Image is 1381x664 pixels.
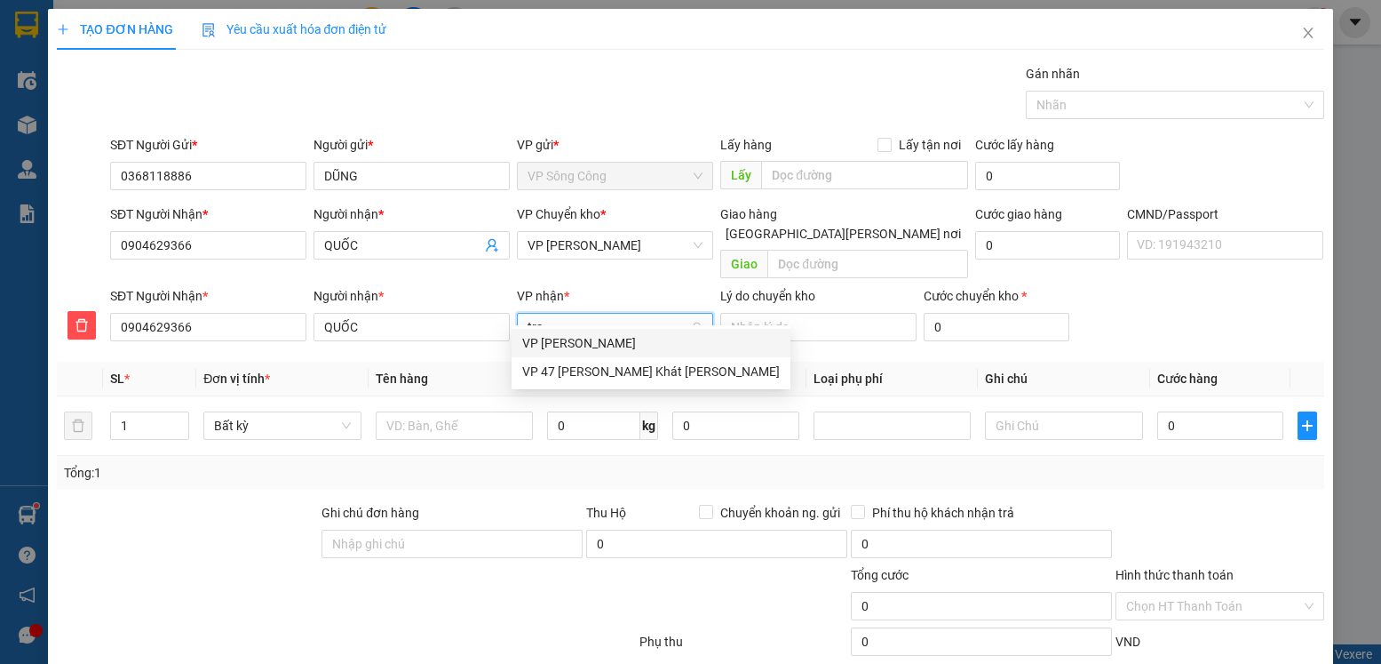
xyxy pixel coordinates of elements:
[110,204,306,224] div: SĐT Người Nhận
[638,632,849,663] div: Phụ thu
[314,135,510,155] div: Người gửi
[314,313,510,341] input: Tên người nhận
[985,412,1143,440] input: Ghi Chú
[67,311,96,340] button: delete
[202,23,216,37] img: icon
[640,412,658,440] span: kg
[1301,26,1315,40] span: close
[517,135,713,155] div: VP gửi
[924,286,1069,306] div: Cước chuyển kho
[522,362,780,381] div: VP 47 [PERSON_NAME] Khát [PERSON_NAME]
[767,250,967,278] input: Dọc đường
[586,506,626,520] span: Thu Hộ
[517,207,600,221] span: VP Chuyển kho
[528,232,702,259] span: VP Yên Bình
[64,412,92,440] button: delete
[720,161,761,189] span: Lấy
[806,362,979,396] th: Loại phụ phí
[975,138,1054,152] label: Cước lấy hàng
[376,412,534,440] input: VD: Bàn, Ghế
[110,135,306,155] div: SĐT Người Gửi
[975,162,1121,190] input: Cước lấy hàng
[713,503,847,523] span: Chuyển khoản ng. gửi
[1298,419,1315,433] span: plus
[672,412,798,440] input: 0
[485,238,499,252] span: user-add
[68,318,95,332] span: delete
[64,463,534,483] div: Tổng: 1
[203,372,270,386] span: Đơn vị tính
[1026,67,1080,81] label: Gán nhãn
[975,207,1062,221] label: Cước giao hàng
[522,333,780,353] div: VP [PERSON_NAME]
[720,207,777,221] span: Giao hàng
[110,313,306,341] input: SĐT người nhận
[720,313,917,341] input: Lý do chuyển kho
[376,372,428,386] span: Tên hàng
[1157,372,1218,386] span: Cước hàng
[57,23,69,36] span: plus
[1298,412,1316,440] button: plus
[1283,9,1333,59] button: Close
[978,362,1150,396] th: Ghi chú
[1115,635,1140,649] span: VND
[110,372,124,386] span: SL
[214,412,351,439] span: Bất kỳ
[718,224,968,244] span: [GEOGRAPHIC_DATA][PERSON_NAME] nơi
[517,289,564,303] span: VP nhận
[202,22,387,36] span: Yêu cầu xuất hóa đơn điện tử
[314,286,510,306] div: Người nhận
[512,357,790,386] div: VP 47 Trần Khát Chân
[1115,568,1234,582] label: Hình thức thanh toán
[720,138,772,152] span: Lấy hàng
[57,22,172,36] span: TẠO ĐƠN HÀNG
[720,250,767,278] span: Giao
[975,231,1121,260] input: Cước giao hàng
[1127,204,1323,224] div: CMND/Passport
[528,163,702,189] span: VP Sông Công
[512,329,790,357] div: VP Nguyễn Trãi
[314,204,510,224] div: Người nhận
[865,503,1021,523] span: Phí thu hộ khách nhận trả
[720,289,815,303] label: Lý do chuyển kho
[892,135,968,155] span: Lấy tận nơi
[761,161,967,189] input: Dọc đường
[321,530,583,558] input: Ghi chú đơn hàng
[851,568,909,582] span: Tổng cước
[110,286,306,306] div: SĐT Người Nhận
[321,506,419,520] label: Ghi chú đơn hàng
